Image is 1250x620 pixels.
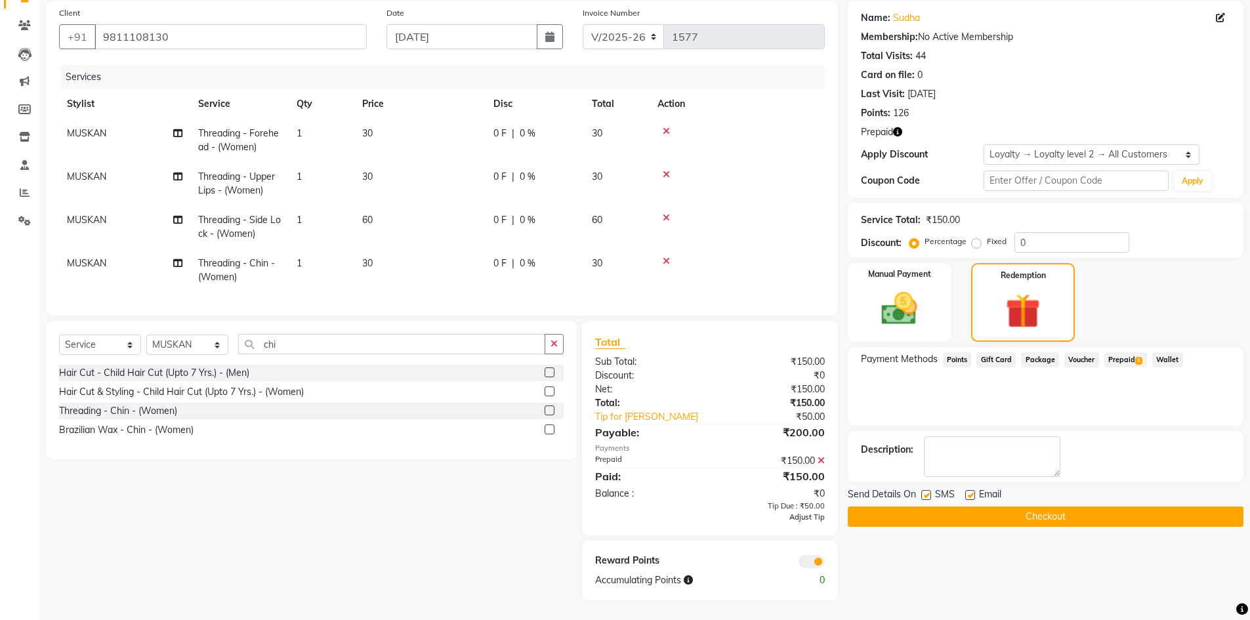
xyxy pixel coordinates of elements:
label: Invoice Number [583,7,640,19]
div: Service Total: [861,213,921,227]
span: 0 F [493,213,507,227]
span: Total [595,335,625,349]
div: Payable: [585,424,710,440]
div: Hair Cut & Styling - Child Hair Cut (Upto 7 Yrs.) - (Women) [59,385,304,399]
div: Coupon Code [861,174,984,188]
div: Card on file: [861,68,915,82]
div: Threading - Chin - (Women) [59,404,177,418]
div: Hair Cut - Child Hair Cut (Upto 7 Yrs.) - (Men) [59,366,249,380]
span: Payment Methods [861,352,938,366]
div: Description: [861,443,913,457]
div: [DATE] [907,87,936,101]
span: Package [1021,352,1059,367]
div: Balance : [585,487,710,501]
span: 30 [592,127,602,139]
th: Action [650,89,825,119]
span: Prepaid [861,125,893,139]
label: Redemption [1001,270,1046,281]
span: Threading - Side Lock - (Women) [198,214,281,239]
span: Adjust Tip [789,512,825,522]
span: 60 [362,214,373,226]
div: No Active Membership [861,30,1230,44]
span: 60 [592,214,602,226]
span: 1 [1135,357,1142,365]
label: Client [59,7,80,19]
div: 0 [917,68,923,82]
span: | [512,257,514,270]
span: 1 [297,127,302,139]
span: | [512,213,514,227]
div: Brazilian Wax - Chin - (Women) [59,423,194,437]
input: Enter Offer / Coupon Code [984,171,1169,191]
div: ₹0 [710,369,835,382]
th: Disc [486,89,584,119]
span: MUSKAN [67,171,106,182]
span: Gift Card [976,352,1016,367]
div: Last Visit: [861,87,905,101]
th: Qty [289,89,354,119]
span: 0 % [520,257,535,270]
div: 44 [915,49,926,63]
span: Email [979,487,1001,504]
div: Apply Discount [861,148,984,161]
span: 0 % [520,213,535,227]
div: Services [60,65,835,89]
span: 0 F [493,170,507,184]
div: Total: [585,396,710,410]
span: 0 % [520,127,535,140]
div: Membership: [861,30,918,44]
div: ₹150.00 [710,382,835,396]
div: ₹150.00 [710,468,835,484]
div: Net: [585,382,710,396]
div: Discount: [585,369,710,382]
div: Accumulating Points [585,573,772,587]
span: 30 [592,171,602,182]
div: Sub Total: [585,355,710,369]
div: ₹150.00 [710,454,835,468]
span: Send Details On [848,487,916,504]
th: Price [354,89,486,119]
div: Prepaid [585,454,710,468]
input: Search or Scan [238,334,545,354]
div: ₹50.00 [731,410,835,424]
div: ₹150.00 [710,355,835,369]
div: Discount: [861,236,902,250]
label: Fixed [987,236,1007,247]
span: 0 F [493,127,507,140]
span: Threading - Forehead - (Women) [198,127,279,153]
span: 30 [592,257,602,269]
span: SMS [935,487,955,504]
img: _cash.svg [870,288,928,329]
span: Voucher [1064,352,1099,367]
span: Threading - Chin - (Women) [198,257,275,283]
span: 30 [362,257,373,269]
img: _gift.svg [995,289,1051,333]
div: ₹200.00 [710,424,835,440]
span: Threading - Upper Lips - (Women) [198,171,275,196]
input: Search by Name/Mobile/Email/Code [94,24,367,49]
button: Checkout [848,506,1243,527]
label: Date [386,7,404,19]
div: ₹150.00 [710,396,835,410]
th: Stylist [59,89,190,119]
button: +91 [59,24,96,49]
th: Service [190,89,289,119]
div: Tip Due : ₹50.00 [710,501,835,512]
div: 126 [893,106,909,120]
span: 1 [297,214,302,226]
span: MUSKAN [67,214,106,226]
span: 1 [297,257,302,269]
span: 1 [297,171,302,182]
a: Sudha [893,11,920,25]
th: Total [584,89,650,119]
span: 0 F [493,257,507,270]
div: Total Visits: [861,49,913,63]
span: Prepaid [1104,352,1147,367]
span: MUSKAN [67,127,106,139]
div: Points: [861,106,890,120]
span: 0 % [520,170,535,184]
div: Reward Points [585,554,710,568]
div: 0 [772,573,835,587]
label: Percentage [925,236,967,247]
div: ₹150.00 [926,213,960,227]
